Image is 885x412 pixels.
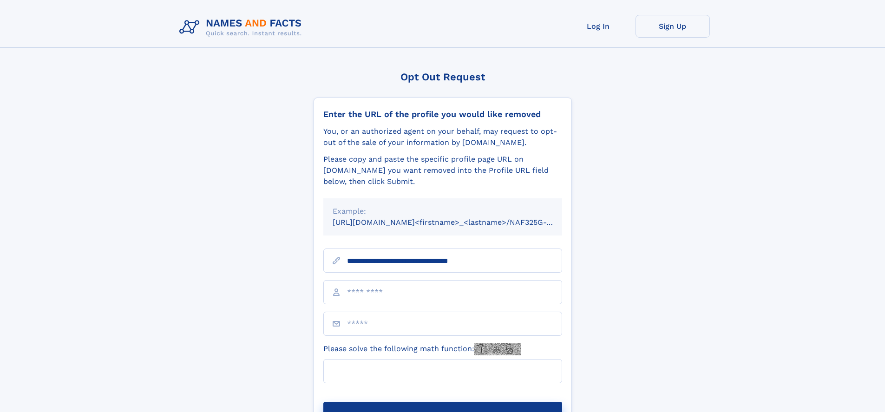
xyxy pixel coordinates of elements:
div: Enter the URL of the profile you would like removed [323,109,562,119]
div: Example: [333,206,553,217]
a: Sign Up [636,15,710,38]
div: Opt Out Request [314,71,572,83]
small: [URL][DOMAIN_NAME]<firstname>_<lastname>/NAF325G-xxxxxxxx [333,218,580,227]
label: Please solve the following math function: [323,343,521,355]
img: Logo Names and Facts [176,15,309,40]
div: Please copy and paste the specific profile page URL on [DOMAIN_NAME] you want removed into the Pr... [323,154,562,187]
a: Log In [561,15,636,38]
div: You, or an authorized agent on your behalf, may request to opt-out of the sale of your informatio... [323,126,562,148]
